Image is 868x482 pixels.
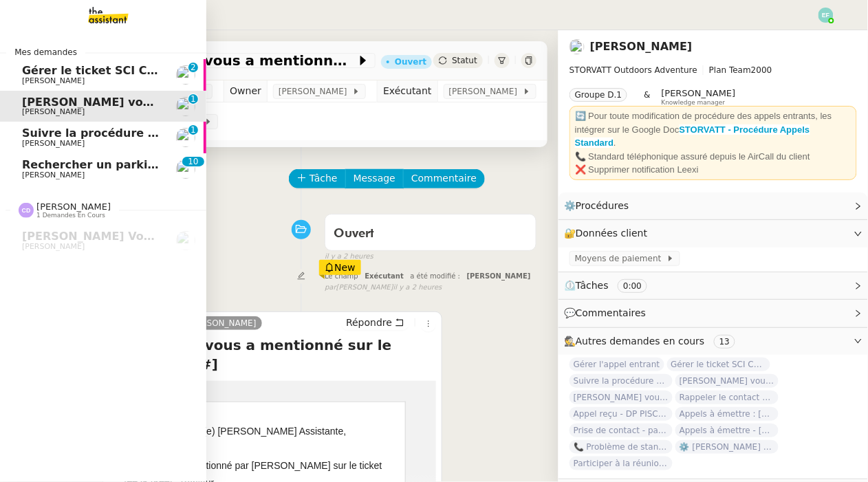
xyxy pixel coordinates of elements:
[569,424,673,437] span: Prise de contact - pas de # - [PERSON_NAME] ##3561##
[72,54,356,67] span: [PERSON_NAME] vous a mentionné sur le ticket [##3576##]
[72,336,436,374] h4: [PERSON_NAME] vous a mentionné sur le ticket [##3576##]
[403,169,485,188] button: Commentaire
[6,45,85,59] span: Mes demandes
[310,171,338,186] span: Tâche
[411,171,477,186] span: Commentaire
[411,272,461,280] span: a été modifié :
[569,88,627,102] nz-tag: Groupe D.1
[354,171,395,186] span: Message
[188,125,198,135] nz-badge-sup: 1
[182,317,262,329] a: [PERSON_NAME]
[191,94,196,107] p: 1
[675,424,779,437] span: Appels à émettre - [PHONE_NUMBER] - SCI CHALET [PERSON_NAME]
[365,272,404,280] span: Exécutant
[22,96,398,109] span: [PERSON_NAME] vous a mentionné sur le ticket [##3576##]
[191,63,196,75] p: 2
[644,88,650,106] span: &
[325,251,373,263] span: il y a 2 heures
[675,391,779,404] span: Rappeler le contact et donner l'email de la comptabilité
[378,80,437,102] td: Exécutant
[467,272,531,280] span: [PERSON_NAME]
[325,282,336,294] span: par
[618,279,647,293] nz-tag: 0:00
[675,374,779,388] span: [PERSON_NAME] vous a mentionné sur le ticket [##3573##] 0000000442115
[325,272,358,280] span: Le champ
[569,358,664,371] span: Gérer l'appel entrant
[124,426,346,437] span: [PERSON_NAME](e) [PERSON_NAME] Assistante,
[36,212,105,219] span: 1 demandes en cours
[569,440,673,454] span: 📞 Problème de standard téléphonique / Aircall
[675,440,779,454] span: ⚙️ [PERSON_NAME] commande client
[558,272,868,299] div: ⏲️Tâches 0:00
[590,40,693,53] a: [PERSON_NAME]
[576,200,629,211] span: Procédures
[176,65,195,85] img: users%2FRcIDm4Xn1TPHYwgLThSv8RQYtaM2%2Favatar%2F95761f7a-40c3-4bb5-878d-fe785e6f95b2
[576,307,646,318] span: Commentaires
[22,171,85,179] span: [PERSON_NAME]
[22,76,85,85] span: [PERSON_NAME]
[193,157,199,169] p: 0
[176,231,195,250] img: users%2FRcIDm4Xn1TPHYwgLThSv8RQYtaM2%2Favatar%2F95761f7a-40c3-4bb5-878d-fe785e6f95b2
[279,85,352,98] span: [PERSON_NAME]
[558,328,868,355] div: 🕵️Autres demandes en cours 13
[22,230,510,243] span: [PERSON_NAME] vous a mentionné sur le ticket [##3573##] 0000000442115
[393,282,442,294] span: il y a 2 heures
[576,336,705,347] span: Autres demandes en cours
[667,358,770,371] span: Gérer le ticket SCI CHALET PIERRE
[662,99,726,107] span: Knowledge manager
[675,407,779,421] span: Appels à émettre : [PHONE_NUMBER] / Ticket 3335 [PERSON_NAME]
[334,228,374,240] span: Ouvert
[576,280,609,291] span: Tâches
[558,300,868,327] div: 💬Commentaires
[224,80,268,102] td: Owner
[188,157,193,169] p: 1
[346,316,392,329] span: Répondre
[564,280,659,291] span: ⏲️
[36,201,111,212] span: [PERSON_NAME]
[818,8,834,23] img: svg
[662,88,736,106] app-user-label: Knowledge manager
[575,163,851,177] div: ❌ Supprimer notification Leexi
[182,157,204,166] nz-badge-sup: 10
[569,65,697,75] span: STORVATT Outdoors Adventure
[345,169,404,188] button: Message
[564,336,741,347] span: 🕵️
[176,160,195,179] img: users%2FlEKjZHdPaYMNgwXp1mLJZ8r8UFs1%2Favatar%2F1e03ee85-bb59-4f48-8ffa-f076c2e8c285
[575,124,810,149] a: STORVATT - Procédure Appels Standard
[569,407,673,421] span: Appel reçu - DP PISCINES
[558,220,868,247] div: 🔐Données client
[19,203,34,218] img: svg
[289,169,346,188] button: Tâche
[575,252,666,265] span: Moyens de paiement
[564,198,636,214] span: ⚙️
[319,260,361,275] div: New
[714,335,735,349] nz-tag: 13
[569,39,585,54] img: users%2FRcIDm4Xn1TPHYwgLThSv8RQYtaM2%2Favatar%2F95761f7a-40c3-4bb5-878d-fe785e6f95b2
[569,374,673,388] span: Suivre la procédure pour le ticket 3574
[449,85,523,98] span: [PERSON_NAME]
[22,242,85,251] span: [PERSON_NAME]
[22,64,235,77] span: Gérer le ticket SCI CHALET PIERRE
[176,97,195,116] img: users%2FRcIDm4Xn1TPHYwgLThSv8RQYtaM2%2Favatar%2F95761f7a-40c3-4bb5-878d-fe785e6f95b2
[22,158,366,171] span: Rechercher un parking à vendre à [GEOGRAPHIC_DATA]
[188,63,198,72] nz-badge-sup: 2
[325,282,442,294] small: [PERSON_NAME]
[558,193,868,219] div: ⚙️Procédures
[575,109,851,150] div: 🔄 Pour toute modification de procédure des appels entrants, les intégrer sur le Google Doc .
[564,226,653,241] span: 🔐
[576,228,648,239] span: Données client
[22,139,85,148] span: [PERSON_NAME]
[709,65,751,75] span: Plan Team
[662,88,736,98] span: [PERSON_NAME]
[341,315,409,330] button: Répondre
[191,125,196,138] p: 1
[188,94,198,104] nz-badge-sup: 1
[751,65,772,75] span: 2000
[176,128,195,147] img: users%2FRcIDm4Xn1TPHYwgLThSv8RQYtaM2%2Favatar%2F95761f7a-40c3-4bb5-878d-fe785e6f95b2
[395,58,426,66] div: Ouvert
[569,457,673,470] span: Participer à la réunion Zoom du 13 octobre
[22,127,265,140] span: Suivre la procédure pour le ticket 3574
[569,391,673,404] span: [PERSON_NAME] vous a mentionné sur le ticket [##3571##] RESET
[22,107,85,116] span: [PERSON_NAME]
